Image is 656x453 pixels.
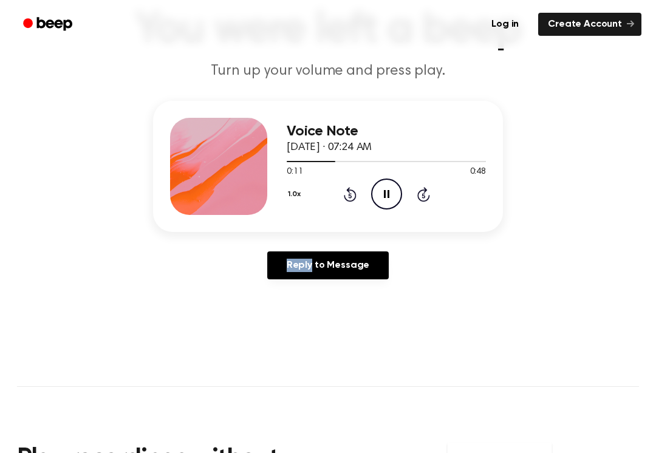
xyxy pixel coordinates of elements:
h3: Voice Note [287,123,486,140]
button: 1.0x [287,184,305,205]
span: [DATE] · 07:24 AM [287,142,372,153]
p: Turn up your volume and press play. [95,61,561,81]
span: 0:11 [287,166,302,179]
span: 0:48 [470,166,486,179]
a: Beep [15,13,83,36]
a: Create Account [538,13,641,36]
a: Log in [479,10,531,38]
a: Reply to Message [267,251,389,279]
